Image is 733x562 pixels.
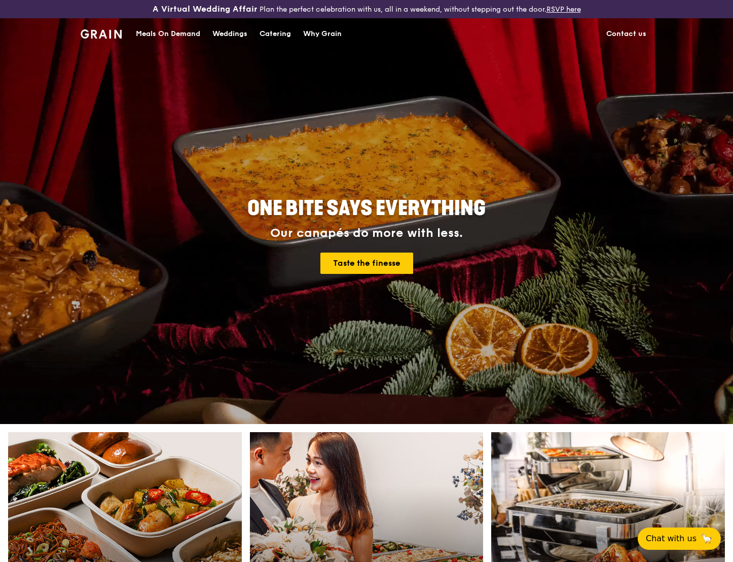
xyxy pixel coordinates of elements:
a: RSVP here [546,5,581,14]
a: Catering [253,19,297,49]
a: Contact us [600,19,652,49]
a: Why Grain [297,19,348,49]
div: Weddings [212,19,247,49]
div: Meals On Demand [136,19,200,49]
div: Our canapés do more with less. [184,226,549,240]
a: GrainGrain [81,18,122,48]
div: Plan the perfect celebration with us, all in a weekend, without stepping out the door. [122,4,611,14]
a: Weddings [206,19,253,49]
button: Chat with us🦙 [638,528,721,550]
span: ONE BITE SAYS EVERYTHING [247,196,486,221]
a: Taste the finesse [320,253,413,274]
h3: A Virtual Wedding Affair [153,4,258,14]
div: Why Grain [303,19,342,49]
img: Grain [81,29,122,39]
div: Catering [260,19,291,49]
span: Chat with us [646,533,697,545]
span: 🦙 [701,533,713,545]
